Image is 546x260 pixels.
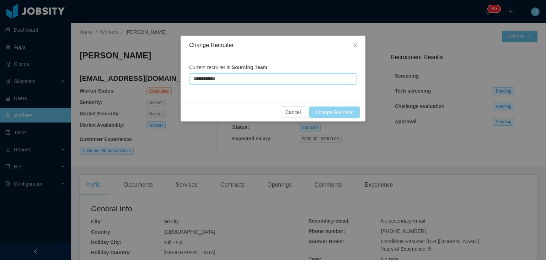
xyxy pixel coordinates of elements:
button: Cancel [280,106,307,118]
div: Change Recruiter [189,41,357,49]
span: Current recruiter is: [189,64,267,70]
button: Change Recruiter [309,106,360,118]
i: icon: close [353,42,358,48]
button: Close [346,36,365,56]
strong: Sourcing Team [232,64,267,70]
